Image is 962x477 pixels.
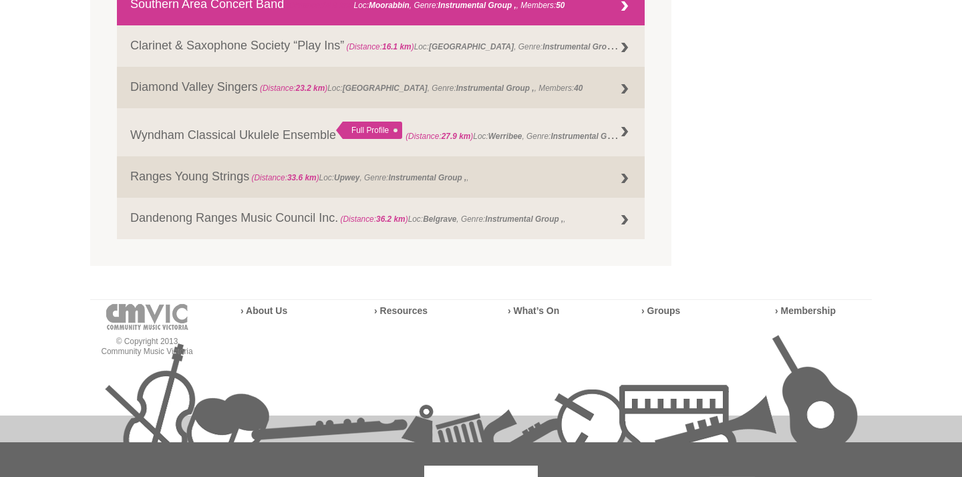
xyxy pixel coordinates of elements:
[117,67,645,108] a: Diamond Valley Singers (Distance:23.2 km)Loc:[GEOGRAPHIC_DATA], Genre:Instrumental Group ,, Membe...
[336,122,402,139] div: Full Profile
[388,173,466,182] strong: Instrumental Group ,
[286,1,353,10] span: (Distance: )
[249,173,468,182] span: Loc: , Genre: ,
[296,84,325,93] strong: 23.2 km
[240,305,287,316] a: › About Us
[322,1,351,10] strong: 14.9 km
[641,305,680,316] a: › Groups
[438,1,516,10] strong: Instrumental Group ,
[341,214,408,224] span: (Distance: )
[260,84,327,93] span: (Distance: )
[117,108,645,156] a: Wyndham Classical Ukulele Ensemble Full Profile (Distance:27.9 km)Loc:Werribee, Genre:Instrumenta...
[556,1,565,10] strong: 50
[406,128,707,142] span: Loc: , Genre: , Members:
[508,305,559,316] a: › What’s On
[117,156,645,198] a: Ranges Young Strings (Distance:33.6 km)Loc:Upwey, Genre:Instrumental Group ,,
[442,132,471,141] strong: 27.9 km
[550,128,629,142] strong: Instrumental Group ,
[574,84,583,93] strong: 40
[117,25,645,67] a: Clarinet & Saxophone Society “Play Ins” (Distance:16.1 km)Loc:[GEOGRAPHIC_DATA], Genre:Instrument...
[346,42,414,51] span: (Distance: )
[485,214,563,224] strong: Instrumental Group ,
[775,305,836,316] a: › Membership
[258,84,583,93] span: Loc: , Genre: , Members:
[90,337,204,357] p: © Copyright 2013 Community Music Victoria
[423,214,456,224] strong: Belgrave
[117,198,645,239] a: Dandenong Ranges Music Council Inc. (Distance:36.2 km)Loc:Belgrave, Genre:Instrumental Group ,,
[287,173,317,182] strong: 33.6 km
[334,173,359,182] strong: Upwey
[429,42,514,51] strong: [GEOGRAPHIC_DATA]
[251,173,319,182] span: (Distance: )
[382,42,412,51] strong: 16.1 km
[106,304,188,330] img: cmvic-logo-footer.png
[343,84,428,93] strong: [GEOGRAPHIC_DATA]
[338,214,565,224] span: Loc: , Genre: ,
[542,39,621,52] strong: Instrumental Group ,
[374,305,428,316] a: › Resources
[488,132,522,141] strong: Werribee
[456,84,534,93] strong: Instrumental Group ,
[376,214,406,224] strong: 36.2 km
[369,1,410,10] strong: Moorabbin
[406,132,473,141] span: (Distance: )
[284,1,565,10] span: Loc: , Genre: , Members:
[344,39,669,52] span: Loc: , Genre: , Members:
